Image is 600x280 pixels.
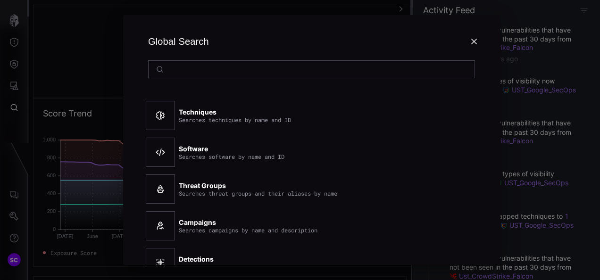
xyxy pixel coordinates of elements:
div: Searches software by name and ID [179,153,284,160]
strong: Detections [179,255,214,263]
strong: Campaigns [179,218,216,226]
strong: Techniques [179,108,217,116]
div: Global Search [146,34,209,49]
div: Searches threat groups and their aliases by name [179,190,337,197]
div: Searches campaigns by name and description [179,227,317,233]
div: Searches techniques by name and ID [179,116,291,123]
strong: Software [179,145,208,153]
strong: Threat Groups [179,181,226,189]
div: Searches detections by name, description, and logic [179,264,347,270]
